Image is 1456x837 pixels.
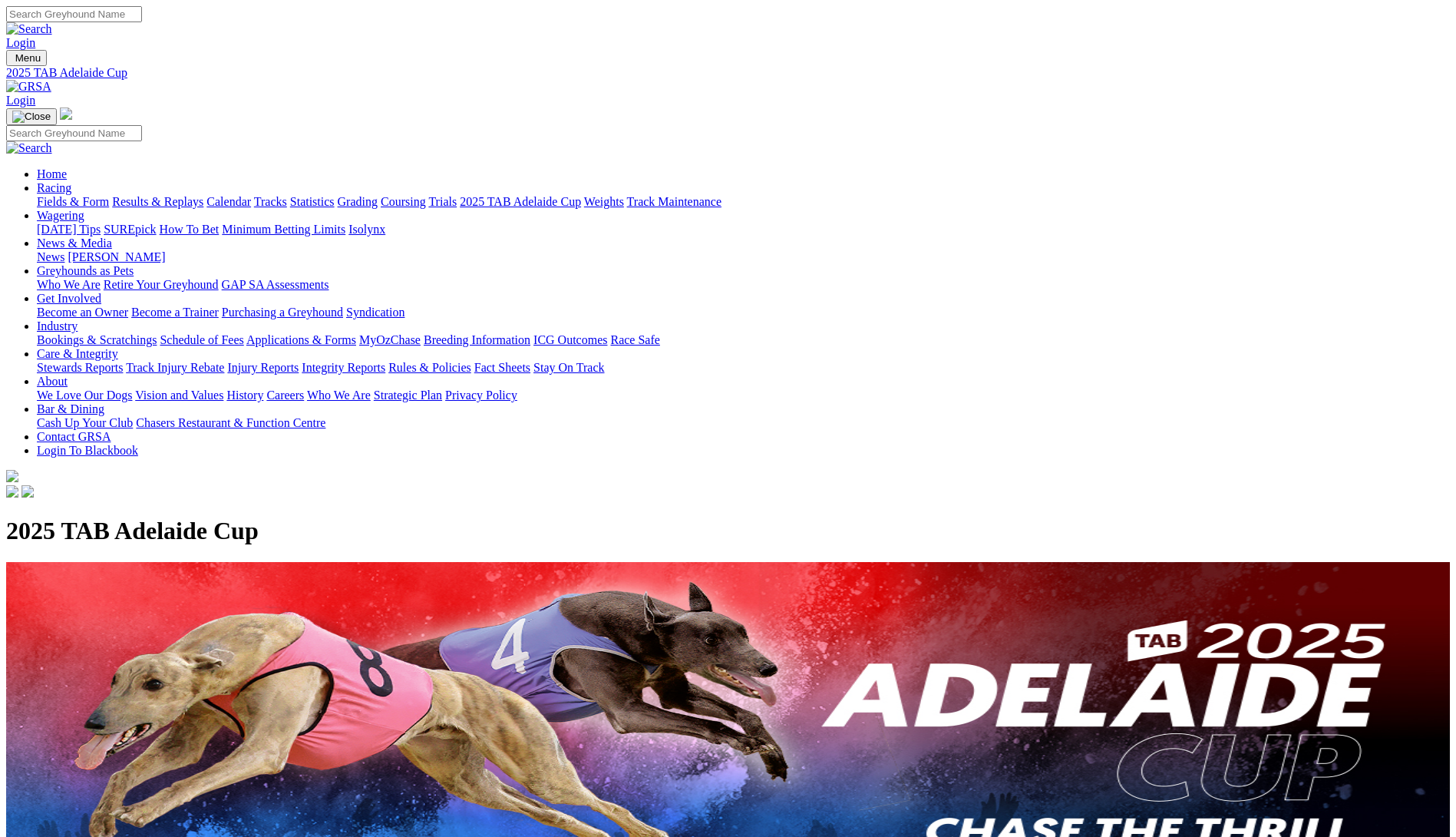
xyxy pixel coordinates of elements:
input: Search [6,6,142,22]
a: Become a Trainer [131,306,219,319]
a: We Love Our Dogs [37,389,132,402]
a: Chasers Restaurant & Function Centre [136,416,325,429]
a: Care & Integrity [37,347,118,360]
a: Get Involved [37,292,101,305]
a: Fields & Form [37,195,109,208]
a: Track Maintenance [627,195,721,208]
div: Get Involved [37,306,1450,319]
a: News [37,250,64,263]
a: [DATE] Tips [37,223,101,236]
a: Login [6,36,35,49]
a: 2025 TAB Adelaide Cup [460,195,581,208]
a: Wagering [37,209,84,222]
a: Careers [266,389,304,402]
a: Racing [37,181,71,194]
a: Stay On Track [533,361,604,374]
img: twitter.svg [21,485,34,498]
a: Contact GRSA [37,430,111,443]
div: Care & Integrity [37,361,1450,375]
img: Close [12,111,51,123]
a: Syndication [346,306,404,319]
div: News & Media [37,250,1450,264]
a: Bar & Dining [37,402,104,415]
a: Login To Blackbook [37,444,138,457]
a: Results & Replays [112,195,203,208]
a: [PERSON_NAME] [68,250,165,263]
a: Vision and Values [135,389,223,402]
div: About [37,389,1450,402]
img: facebook.svg [6,485,18,498]
div: Bar & Dining [37,416,1450,430]
button: Toggle navigation [6,50,47,66]
a: Integrity Reports [302,361,385,374]
a: 2025 TAB Adelaide Cup [6,66,1450,80]
div: Industry [37,333,1450,347]
div: Wagering [37,223,1450,237]
img: logo-grsa-white.png [60,108,72,120]
a: GAP SA Assessments [222,278,329,291]
a: History [226,389,263,402]
a: Tracks [254,195,287,208]
a: Track Injury Rebate [126,361,224,374]
a: Statistics [290,195,335,208]
a: Fact Sheets [474,361,530,374]
img: Search [6,141,52,155]
a: SUREpick [104,223,156,236]
a: Privacy Policy [445,389,517,402]
a: ICG Outcomes [533,333,607,346]
div: Racing [37,195,1450,209]
a: Become an Owner [37,306,128,319]
div: Greyhounds as Pets [37,278,1450,292]
img: logo-grsa-white.png [6,470,18,482]
a: Purchasing a Greyhound [222,306,343,319]
a: Schedule of Fees [160,333,243,346]
a: Race Safe [610,333,659,346]
a: Applications & Forms [246,333,356,346]
a: Breeding Information [424,333,530,346]
a: News & Media [37,237,112,250]
a: About [37,375,68,388]
a: Coursing [381,195,426,208]
a: Weights [584,195,624,208]
a: Injury Reports [227,361,299,374]
a: Bookings & Scratchings [37,333,157,346]
a: Grading [338,195,378,208]
a: Stewards Reports [37,361,123,374]
span: Menu [15,52,41,64]
a: Home [37,167,67,180]
a: Login [6,94,35,107]
img: Search [6,22,52,36]
img: GRSA [6,80,51,94]
a: MyOzChase [359,333,421,346]
h1: 2025 TAB Adelaide Cup [6,517,1450,545]
a: Minimum Betting Limits [222,223,345,236]
a: Rules & Policies [388,361,471,374]
a: Who We Are [37,278,101,291]
a: Industry [37,319,78,332]
a: Strategic Plan [374,389,442,402]
a: Trials [428,195,457,208]
a: How To Bet [160,223,220,236]
a: Who We Are [307,389,371,402]
a: Greyhounds as Pets [37,264,134,277]
a: Calendar [206,195,251,208]
a: Cash Up Your Club [37,416,133,429]
a: Isolynx [348,223,385,236]
input: Search [6,125,142,141]
button: Toggle navigation [6,108,57,125]
a: Retire Your Greyhound [104,278,219,291]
